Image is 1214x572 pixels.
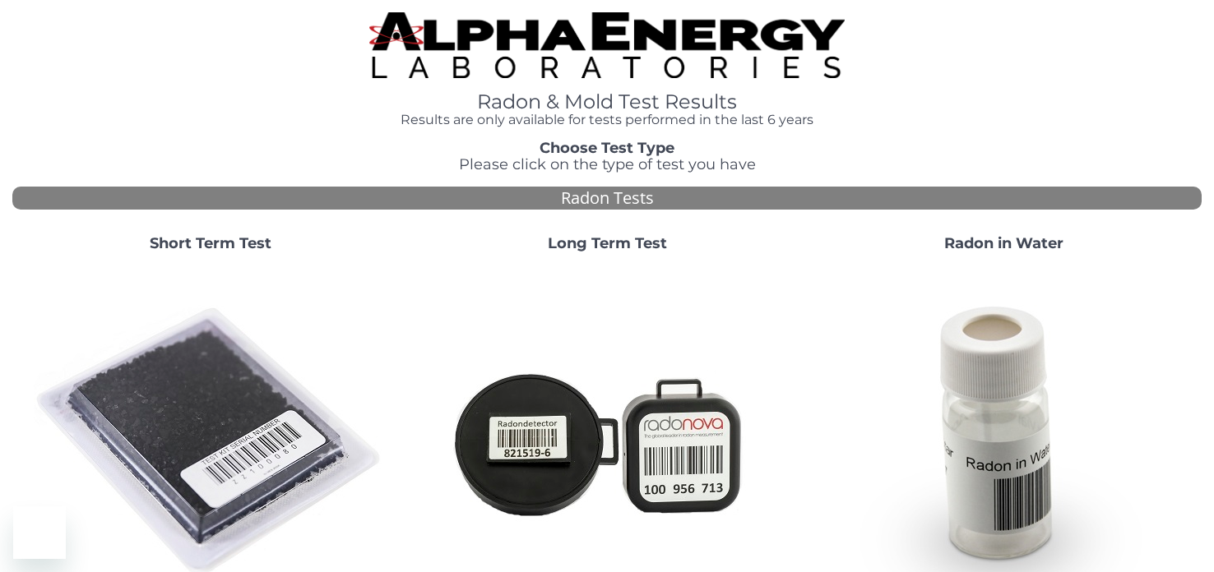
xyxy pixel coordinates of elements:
img: TightCrop.jpg [369,12,845,78]
h1: Radon & Mold Test Results [369,91,845,113]
strong: Radon in Water [944,234,1063,252]
span: Please click on the type of test you have [459,155,756,173]
strong: Short Term Test [150,234,271,252]
div: Radon Tests [12,187,1202,210]
strong: Choose Test Type [540,139,674,157]
strong: Long Term Test [548,234,667,252]
iframe: Button to launch messaging window [13,506,66,559]
h4: Results are only available for tests performed in the last 6 years [369,113,845,127]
